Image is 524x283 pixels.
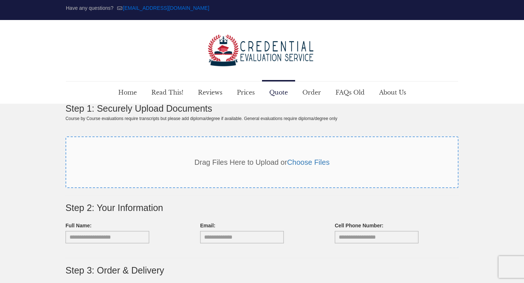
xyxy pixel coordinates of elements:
a: Quote [262,81,295,103]
label: Step 1: Securely Upload Documents [65,104,212,114]
img: logo-color [207,35,317,67]
label: Email: [200,222,215,229]
a: Choose Files [287,158,330,166]
iframe: LiveChat chat widget [422,260,524,283]
a: Home [111,81,144,103]
label: Full Name: [65,222,92,229]
label: Cell Phone Number: [335,222,384,229]
a: Read This! [144,81,191,103]
label: Step 3: Order & Delivery [65,266,164,276]
a: About Us [372,81,413,103]
a: mail [123,5,209,11]
a: Credential Evaluation Service [207,20,317,81]
label: Step 2: Your Information [65,203,163,213]
span: Drag Files Here to Upload or [194,158,329,166]
a: Prices [230,81,262,103]
a: Reviews [191,81,230,103]
small: Course by Course evaluations require transcripts but please add diploma/degree if available. Gene... [65,116,458,122]
a: Order [295,81,328,103]
a: FAQs Old [328,81,372,103]
nav: Main menu [111,81,413,103]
